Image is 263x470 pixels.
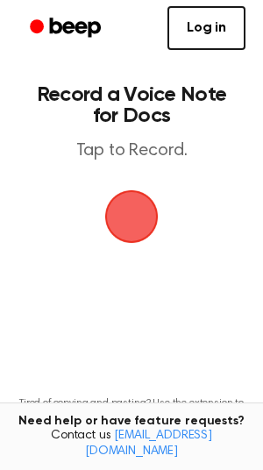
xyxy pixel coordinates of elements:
a: Log in [167,6,245,50]
a: [EMAIL_ADDRESS][DOMAIN_NAME] [85,430,212,458]
p: Tap to Record. [32,140,231,162]
p: Tired of copying and pasting? Use the extension to automatically insert your recordings. [14,397,249,424]
span: Contact us [11,429,252,459]
h1: Record a Voice Note for Docs [32,84,231,126]
a: Beep [18,11,117,46]
button: Beep Logo [105,190,158,243]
